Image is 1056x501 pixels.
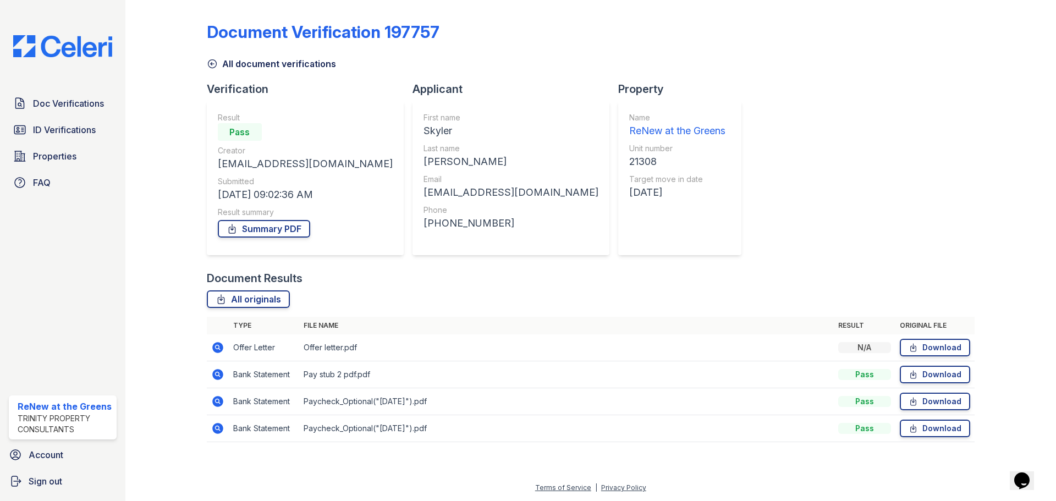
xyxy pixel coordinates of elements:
a: Name ReNew at the Greens [629,112,725,139]
a: All document verifications [207,57,336,70]
div: Submitted [218,176,393,187]
div: Document Results [207,271,302,286]
div: ReNew at the Greens [18,400,112,413]
div: Name [629,112,725,123]
div: [EMAIL_ADDRESS][DOMAIN_NAME] [218,156,393,172]
div: Pass [838,369,891,380]
a: FAQ [9,172,117,194]
div: Phone [424,205,598,216]
div: [DATE] 09:02:36 AM [218,187,393,202]
div: Unit number [629,143,725,154]
span: Account [29,448,63,461]
div: Email [424,174,598,185]
a: Privacy Policy [601,483,646,492]
iframe: chat widget [1010,457,1045,490]
div: Property [618,81,750,97]
img: CE_Logo_Blue-a8612792a0a2168367f1c8372b55b34899dd931a85d93a1a3d3e32e68fde9ad4.png [4,35,121,57]
div: Pass [838,396,891,407]
a: Download [900,339,970,356]
td: Offer letter.pdf [299,334,834,361]
a: Account [4,444,121,466]
div: Applicant [413,81,618,97]
td: Offer Letter [229,334,299,361]
th: Original file [895,317,975,334]
td: Bank Statement [229,388,299,415]
a: Summary PDF [218,220,310,238]
a: Doc Verifications [9,92,117,114]
div: Result [218,112,393,123]
div: 21308 [629,154,725,169]
a: All originals [207,290,290,308]
a: Sign out [4,470,121,492]
div: Document Verification 197757 [207,22,439,42]
div: [DATE] [629,185,725,200]
a: Download [900,366,970,383]
span: FAQ [33,176,51,189]
div: Last name [424,143,598,154]
td: Bank Statement [229,415,299,442]
span: ID Verifications [33,123,96,136]
div: Pass [838,423,891,434]
div: N/A [838,342,891,353]
td: Paycheck_Optional("[DATE]").pdf [299,388,834,415]
div: Target move in date [629,174,725,185]
th: File name [299,317,834,334]
a: Terms of Service [535,483,591,492]
div: ReNew at the Greens [629,123,725,139]
td: Bank Statement [229,361,299,388]
span: Doc Verifications [33,97,104,110]
a: Download [900,393,970,410]
div: | [595,483,597,492]
div: [PERSON_NAME] [424,154,598,169]
th: Result [834,317,895,334]
div: Pass [218,123,262,141]
div: Skyler [424,123,598,139]
div: Creator [218,145,393,156]
td: Paycheck_Optional("[DATE]").pdf [299,415,834,442]
div: Trinity Property Consultants [18,413,112,435]
div: Verification [207,81,413,97]
a: Download [900,420,970,437]
span: Sign out [29,475,62,488]
div: [EMAIL_ADDRESS][DOMAIN_NAME] [424,185,598,200]
div: [PHONE_NUMBER] [424,216,598,231]
div: Result summary [218,207,393,218]
td: Pay stub 2 pdf.pdf [299,361,834,388]
div: First name [424,112,598,123]
a: Properties [9,145,117,167]
th: Type [229,317,299,334]
span: Properties [33,150,76,163]
a: ID Verifications [9,119,117,141]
